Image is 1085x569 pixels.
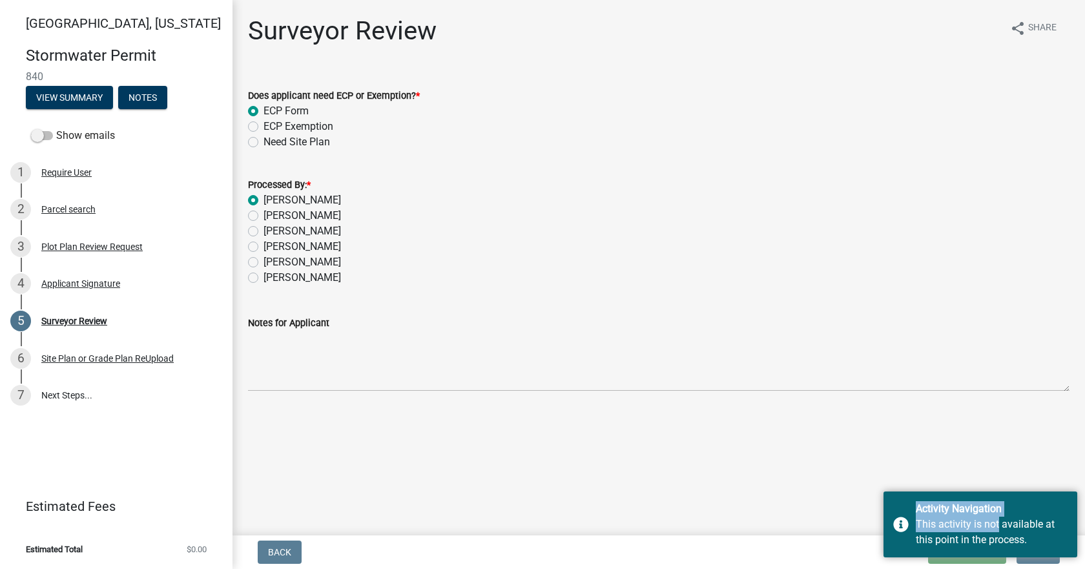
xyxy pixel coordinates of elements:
label: [PERSON_NAME] [263,270,341,285]
button: View Summary [26,86,113,109]
label: Show emails [31,128,115,143]
label: Processed By: [248,181,311,190]
span: Share [1028,21,1057,36]
label: Notes for Applicant [248,319,329,328]
label: Does applicant need ECP or Exemption? [248,92,420,101]
span: $0.00 [187,545,207,553]
button: Back [258,541,302,564]
h4: Stormwater Permit [26,47,222,65]
h1: Surveyor Review [248,16,437,47]
div: Applicant Signature [41,279,120,288]
i: share [1010,21,1026,36]
div: Surveyor Review [41,316,107,326]
label: [PERSON_NAME] [263,208,341,223]
label: [PERSON_NAME] [263,254,341,270]
wm-modal-confirm: Notes [118,93,167,103]
label: ECP Form [263,103,309,119]
div: Plot Plan Review Request [41,242,143,251]
div: 7 [10,385,31,406]
div: 5 [10,311,31,331]
span: 840 [26,70,207,83]
label: [PERSON_NAME] [263,192,341,208]
div: 1 [10,162,31,183]
div: Site Plan or Grade Plan ReUpload [41,354,174,363]
button: shareShare [1000,16,1067,41]
div: 4 [10,273,31,294]
label: [PERSON_NAME] [263,223,341,239]
span: Back [268,547,291,557]
span: [GEOGRAPHIC_DATA], [US_STATE] [26,16,221,31]
button: Notes [118,86,167,109]
label: Need Site Plan [263,134,330,150]
div: Activity Navigation [916,501,1068,517]
a: Estimated Fees [10,493,212,519]
div: Parcel search [41,205,96,214]
div: This activity is not available at this point in the process. [916,517,1068,548]
wm-modal-confirm: Summary [26,93,113,103]
div: 2 [10,199,31,220]
label: ECP Exemption [263,119,333,134]
div: 3 [10,236,31,257]
span: Estimated Total [26,545,83,553]
div: Require User [41,168,92,177]
label: [PERSON_NAME] [263,239,341,254]
div: 6 [10,348,31,369]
